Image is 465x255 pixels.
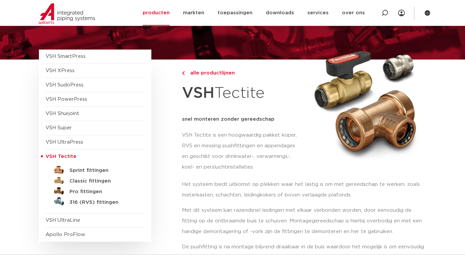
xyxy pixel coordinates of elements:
a: Pro fittingen [46,185,145,196]
p: Het systeem biedt uitkomst op plekken waar het lastig is om met gereedschap te werken, zoals mete... [182,179,426,200]
a: VSH PowerPress [46,97,87,102]
span: alle productlijnen [186,70,235,75]
strong: VSH [182,85,215,101]
span: VSH Tectite [46,154,77,159]
a: Sprint fittingen [46,164,145,175]
p: VSH Tectite is een hoogwaardig pakket koper, RVS en messing pushfittingen en appendages en geschi... [182,130,302,173]
img: chevron-right.svg [182,71,185,75]
p: Met dit systeem kan razendsnel leidingen met elkaar verbonden worden, door eenvoudig de fitting o... [182,205,426,237]
a: VSH UltraLine [46,218,80,223]
a: Classic fittingen [46,175,145,185]
a: VSH XPress [46,68,75,73]
h1: Tectite [182,80,302,106]
a: VSH SmartPress [46,54,85,59]
a: alle productlijnen [182,69,302,77]
strong: snel monteren zonder gereedschap [182,117,274,122]
a: 316 (RVS) fittingen [46,196,145,206]
a: VSH UltraPress [46,140,83,145]
a: Apollo ProFlow [46,232,85,237]
a: VSH SudoPress [46,82,83,87]
h5: Classic fittingen [70,178,135,184]
a: VSH Shurjoint [46,111,79,116]
a: VSH Super [46,125,72,130]
h5: 316 (RVS) fittingen [70,199,135,205]
h5: Pro fittingen [70,189,135,195]
h5: Sprint fittingen [70,168,135,174]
